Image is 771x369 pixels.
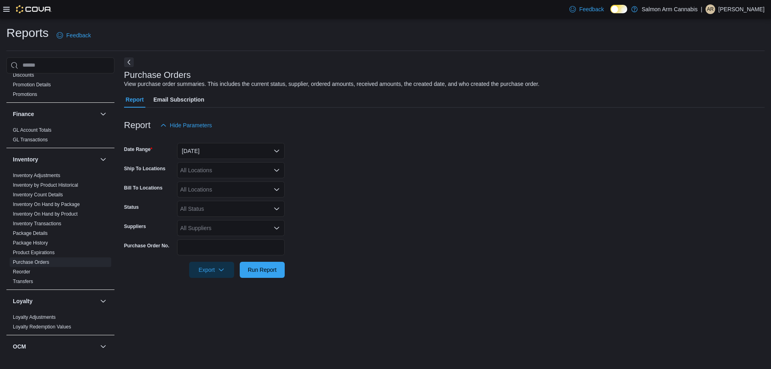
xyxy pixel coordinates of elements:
[248,266,277,274] span: Run Report
[13,220,61,227] span: Inventory Transactions
[707,4,714,14] span: AR
[273,206,280,212] button: Open list of options
[124,204,139,210] label: Status
[124,70,191,80] h3: Purchase Orders
[273,167,280,173] button: Open list of options
[124,80,540,88] div: View purchase order summaries. This includes the current status, supplier, ordered amounts, recei...
[13,230,48,236] a: Package Details
[13,250,55,255] a: Product Expirations
[13,110,34,118] h3: Finance
[13,110,97,118] button: Finance
[13,211,78,217] a: Inventory On Hand by Product
[177,143,285,159] button: [DATE]
[98,109,108,119] button: Finance
[13,192,63,198] a: Inventory Count Details
[13,137,48,143] a: GL Transactions
[13,82,51,88] a: Promotion Details
[189,262,234,278] button: Export
[13,314,56,320] span: Loyalty Adjustments
[13,155,97,163] button: Inventory
[98,342,108,351] button: OCM
[13,278,33,285] span: Transfers
[126,92,144,108] span: Report
[610,13,611,14] span: Dark Mode
[53,27,94,43] a: Feedback
[579,5,604,13] span: Feedback
[706,4,715,14] div: Ariel Richards
[6,25,49,41] h1: Reports
[98,155,108,164] button: Inventory
[13,279,33,284] a: Transfers
[718,4,765,14] p: [PERSON_NAME]
[170,121,212,129] span: Hide Parameters
[566,1,607,17] a: Feedback
[6,70,114,102] div: Discounts & Promotions
[13,91,37,98] span: Promotions
[240,262,285,278] button: Run Report
[6,125,114,148] div: Finance
[13,201,80,208] span: Inventory On Hand by Package
[13,172,60,179] span: Inventory Adjustments
[16,5,52,13] img: Cova
[13,249,55,256] span: Product Expirations
[124,223,146,230] label: Suppliers
[13,182,78,188] a: Inventory by Product Historical
[124,57,134,67] button: Next
[701,4,702,14] p: |
[642,4,698,14] p: Salmon Arm Cannabis
[273,225,280,231] button: Open list of options
[6,171,114,289] div: Inventory
[13,127,51,133] a: GL Account Totals
[13,173,60,178] a: Inventory Adjustments
[13,155,38,163] h3: Inventory
[13,324,71,330] a: Loyalty Redemption Values
[124,243,169,249] label: Purchase Order No.
[13,72,34,78] a: Discounts
[124,165,165,172] label: Ship To Locations
[13,269,30,275] a: Reorder
[153,92,204,108] span: Email Subscription
[98,296,108,306] button: Loyalty
[124,185,163,191] label: Bill To Locations
[13,342,26,351] h3: OCM
[13,314,56,320] a: Loyalty Adjustments
[13,221,61,226] a: Inventory Transactions
[13,259,49,265] a: Purchase Orders
[124,120,151,130] h3: Report
[13,342,97,351] button: OCM
[6,312,114,335] div: Loyalty
[66,31,91,39] span: Feedback
[13,297,33,305] h3: Loyalty
[124,146,153,153] label: Date Range
[13,230,48,236] span: Package Details
[194,262,229,278] span: Export
[273,186,280,193] button: Open list of options
[13,92,37,97] a: Promotions
[13,297,97,305] button: Loyalty
[610,5,627,13] input: Dark Mode
[157,117,215,133] button: Hide Parameters
[13,240,48,246] a: Package History
[13,202,80,207] a: Inventory On Hand by Package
